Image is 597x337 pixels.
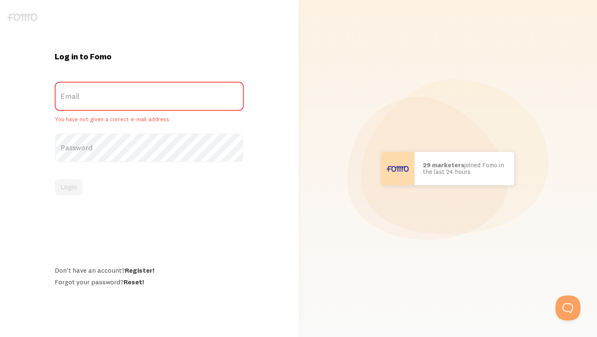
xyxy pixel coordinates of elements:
img: fomo-logo-gray-b99e0e8ada9f9040e2984d0d95b3b12da0074ffd48d1e5cb62ac37fc77b0b268.svg [7,13,37,21]
span: You have not given a correct e-mail address [55,116,244,123]
label: Password [55,133,244,162]
h1: Log in to Fomo [55,51,244,62]
iframe: Help Scout Beacon - Open [556,295,580,320]
img: User avatar [381,152,415,185]
a: Reset! [124,278,144,286]
label: Email [55,82,244,111]
a: Register! [125,266,154,274]
p: joined Fomo in the last 24 hours [423,162,506,176]
div: Forgot your password? [55,278,244,286]
b: 29 marketers [423,161,464,169]
div: Don't have an account? [55,266,244,274]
